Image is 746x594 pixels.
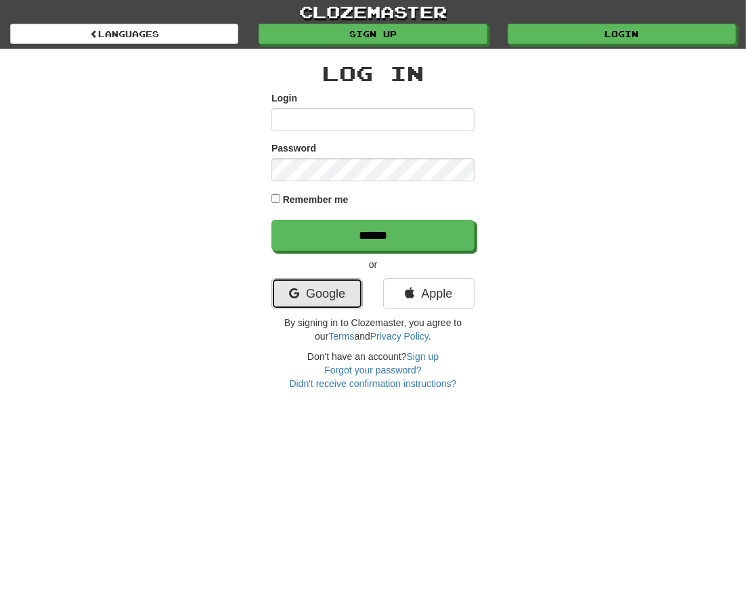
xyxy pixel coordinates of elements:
p: or [271,258,475,271]
label: Login [271,91,297,105]
a: Privacy Policy [370,331,429,342]
a: Terms [328,331,354,342]
a: Google [271,278,363,309]
p: By signing in to Clozemaster, you agree to our and . [271,316,475,343]
a: Languages [10,24,238,44]
a: Forgot your password? [324,365,421,375]
a: Sign up [259,24,487,44]
a: Login [508,24,736,44]
h2: Log In [271,62,475,85]
a: Apple [383,278,475,309]
div: Don't have an account? [271,350,475,390]
a: Sign up [407,351,439,362]
label: Password [271,141,316,155]
a: Didn't receive confirmation instructions? [289,378,456,389]
label: Remember me [283,193,349,206]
